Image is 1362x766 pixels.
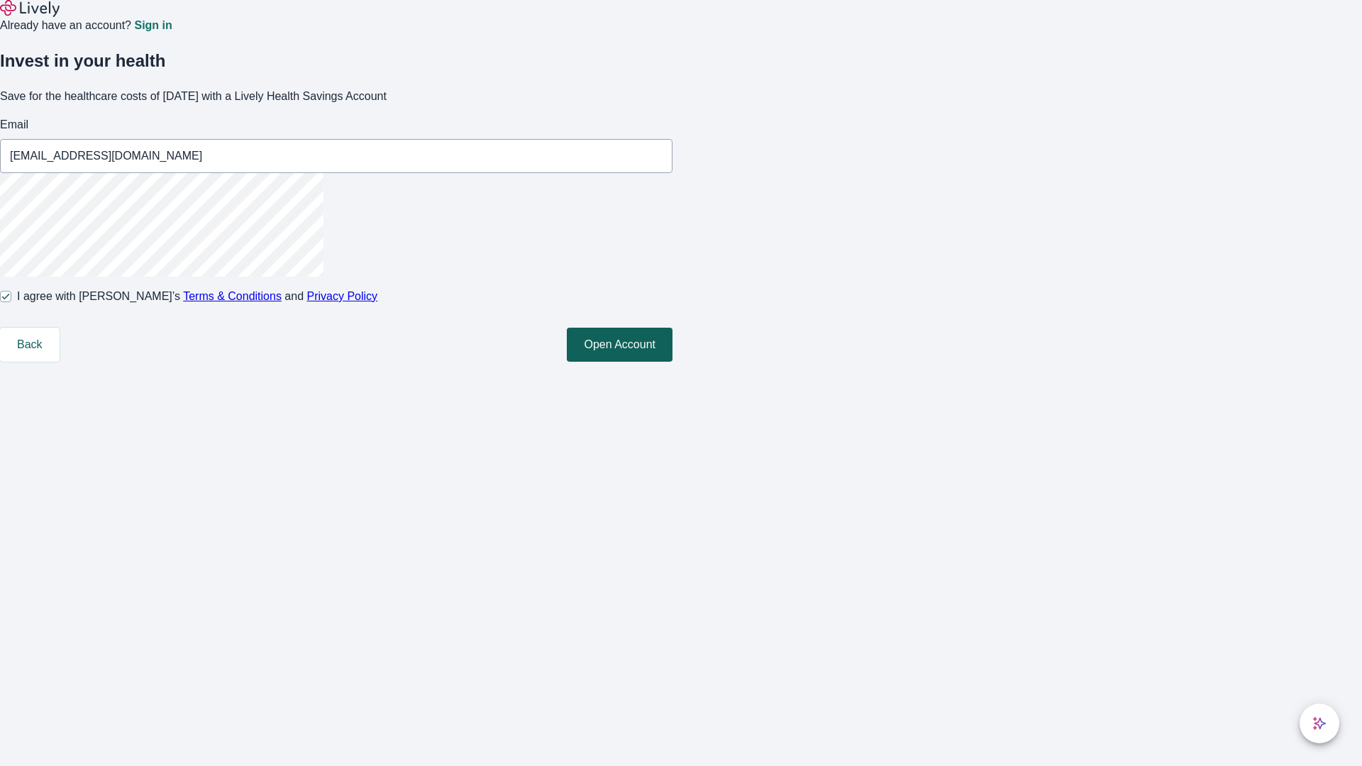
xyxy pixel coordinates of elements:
button: Open Account [567,328,672,362]
span: I agree with [PERSON_NAME]’s and [17,288,377,305]
a: Terms & Conditions [183,290,282,302]
svg: Lively AI Assistant [1312,716,1327,731]
button: chat [1300,704,1339,743]
a: Sign in [134,20,172,31]
a: Privacy Policy [307,290,378,302]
